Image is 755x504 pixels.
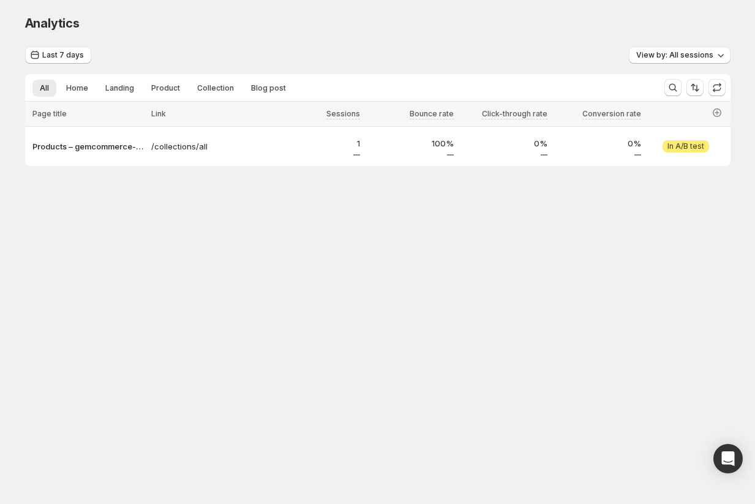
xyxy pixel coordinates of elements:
button: Last 7 days [25,47,91,64]
p: 0% [461,137,547,149]
span: Bounce rate [410,109,454,118]
p: 0% [555,137,641,149]
span: Link [151,109,166,118]
span: Blog post [251,83,286,93]
span: In A/B test [667,141,704,151]
span: All [40,83,49,93]
span: Last 7 days [42,50,84,60]
span: View by: All sessions [636,50,713,60]
span: Product [151,83,180,93]
span: Sessions [326,109,360,118]
span: Collection [197,83,234,93]
span: Landing [105,83,134,93]
button: View by: All sessions [629,47,731,64]
p: 100% [367,137,454,149]
a: /collections/all [151,140,266,152]
button: Sort the results [686,79,704,96]
p: 1 [274,137,360,149]
span: Click-through rate [482,109,547,118]
span: Analytics [25,16,80,31]
button: Search and filter results [664,79,682,96]
span: Page title [32,109,67,118]
span: Home [66,83,88,93]
div: Open Intercom Messenger [713,444,743,473]
span: Conversion rate [582,109,641,118]
button: Products – gemcommerce-stg-[PERSON_NAME] [32,140,144,152]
